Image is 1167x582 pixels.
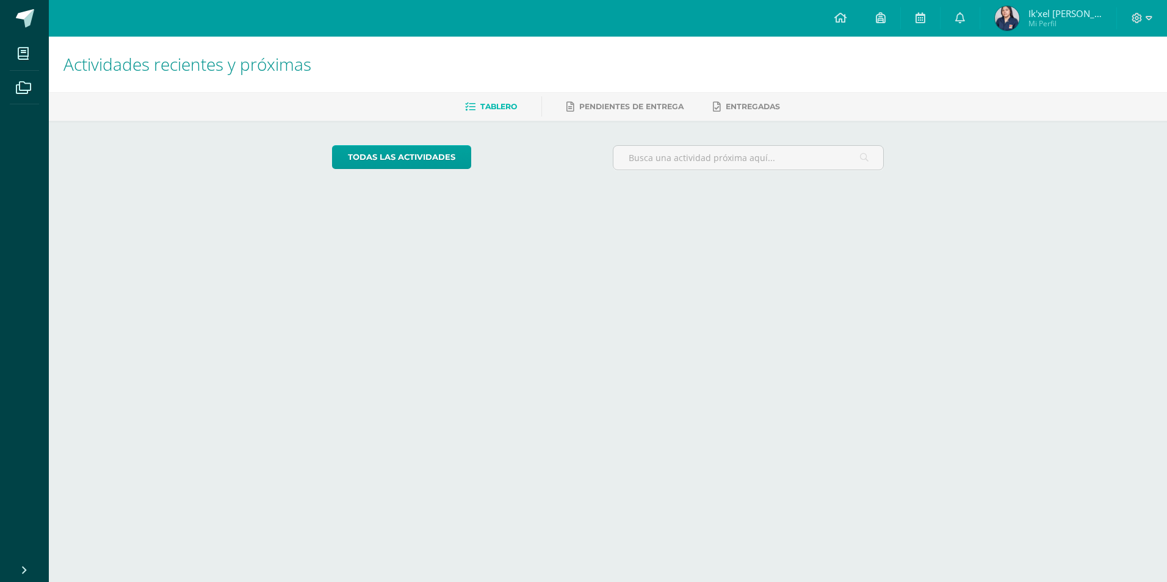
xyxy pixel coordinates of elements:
[1028,18,1102,29] span: Mi Perfil
[332,145,471,169] a: todas las Actividades
[613,146,884,170] input: Busca una actividad próxima aquí...
[1028,7,1102,20] span: Ik'xel [PERSON_NAME]
[480,102,517,111] span: Tablero
[566,97,684,117] a: Pendientes de entrega
[995,6,1019,31] img: 59943df474bd03b2282ebae1045e97d1.png
[726,102,780,111] span: Entregadas
[63,52,311,76] span: Actividades recientes y próximas
[465,97,517,117] a: Tablero
[713,97,780,117] a: Entregadas
[579,102,684,111] span: Pendientes de entrega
